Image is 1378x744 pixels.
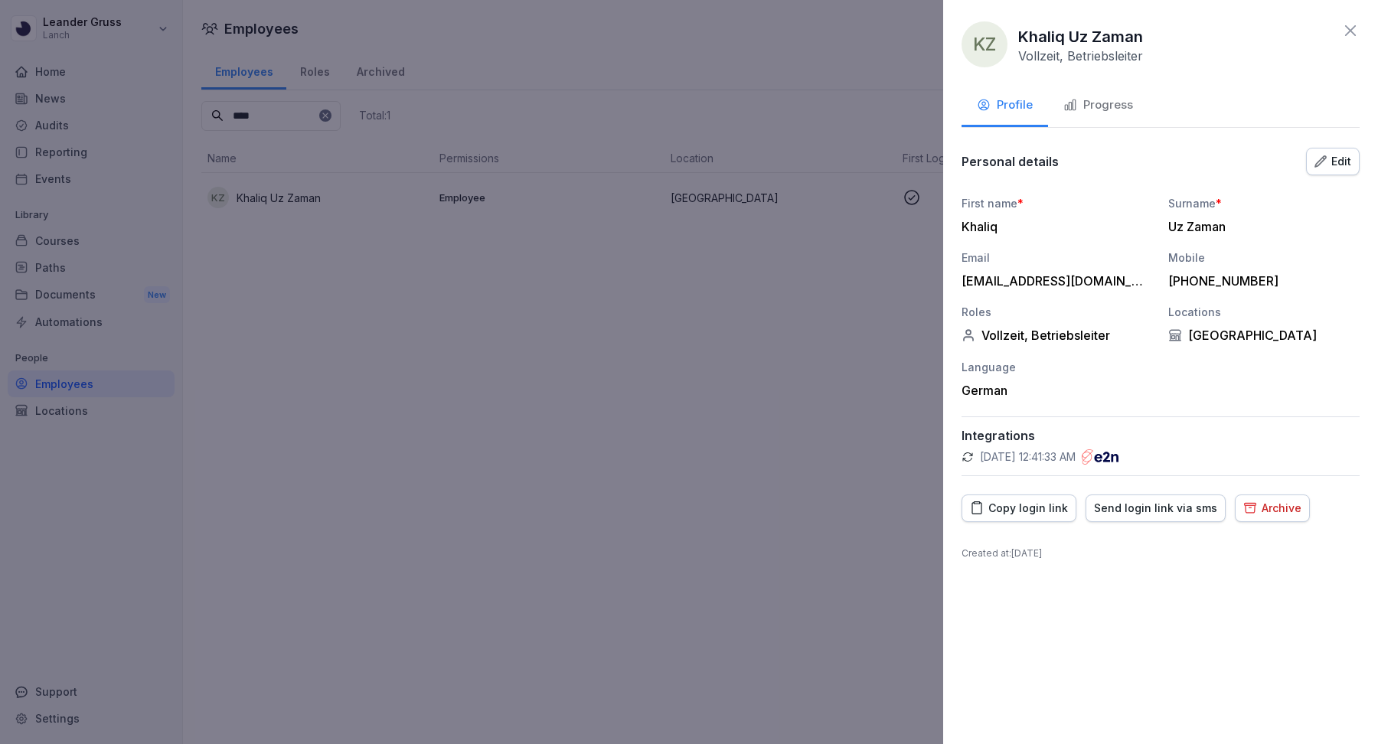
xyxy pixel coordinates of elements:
[1018,48,1143,64] p: Vollzeit, Betriebsleiter
[962,494,1076,522] button: Copy login link
[1168,273,1352,289] div: [PHONE_NUMBER]
[962,250,1153,266] div: Email
[1235,494,1310,522] button: Archive
[1082,449,1118,465] img: e2n.png
[1168,328,1360,343] div: [GEOGRAPHIC_DATA]
[1314,153,1351,170] div: Edit
[1048,86,1148,127] button: Progress
[1063,96,1133,114] div: Progress
[1018,25,1143,48] p: Khaliq Uz Zaman
[980,449,1076,465] p: [DATE] 12:41:33 AM
[1168,304,1360,320] div: Locations
[1168,195,1360,211] div: Surname
[962,273,1145,289] div: [EMAIL_ADDRESS][DOMAIN_NAME]
[1306,148,1360,175] button: Edit
[1168,219,1352,234] div: Uz Zaman
[1168,250,1360,266] div: Mobile
[977,96,1033,114] div: Profile
[962,219,1145,234] div: Khaliq
[970,500,1068,517] div: Copy login link
[962,547,1360,560] p: Created at : [DATE]
[962,328,1153,343] div: Vollzeit, Betriebsleiter
[962,383,1153,398] div: German
[1086,494,1226,522] button: Send login link via sms
[1094,500,1217,517] div: Send login link via sms
[962,359,1153,375] div: Language
[962,154,1059,169] p: Personal details
[962,21,1007,67] div: KZ
[962,304,1153,320] div: Roles
[1243,500,1301,517] div: Archive
[962,195,1153,211] div: First name
[962,86,1048,127] button: Profile
[962,428,1360,443] p: Integrations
